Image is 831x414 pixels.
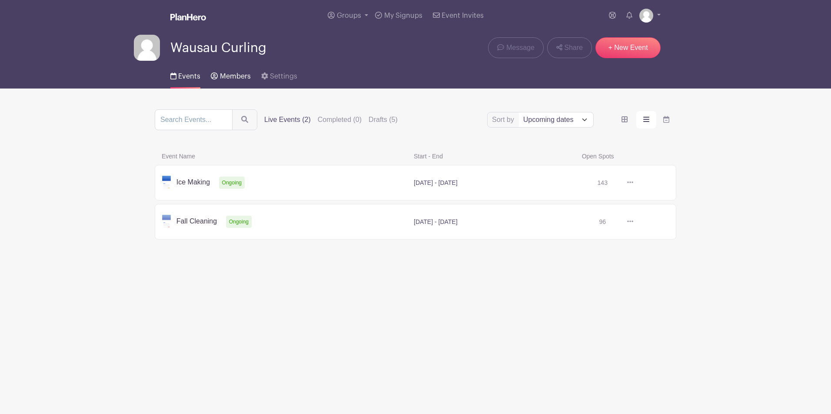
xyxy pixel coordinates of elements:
span: Message [506,43,535,53]
input: Search Events... [155,109,233,130]
a: Members [211,61,250,89]
label: Drafts (5) [369,115,398,125]
span: Wausau Curling [170,41,266,55]
label: Live Events (2) [264,115,311,125]
span: Start - End [409,151,577,161]
img: default-ce2991bfa6775e67f084385cd625a349d9dcbb7a52a09fb2fda1e96e2d18dcdb.png [639,9,653,23]
span: Share [564,43,583,53]
span: Members [220,73,251,80]
a: + New Event [595,37,661,58]
span: Open Spots [577,151,661,161]
img: default-ce2991bfa6775e67f084385cd625a349d9dcbb7a52a09fb2fda1e96e2d18dcdb.png [134,35,160,61]
a: Settings [261,61,297,89]
span: Event Name [156,151,409,161]
span: My Signups [384,12,422,19]
a: Message [488,37,543,58]
div: order and view [615,111,676,128]
div: filters [264,115,405,125]
span: Event Invites [442,12,484,19]
span: Events [178,73,200,80]
span: Settings [270,73,297,80]
a: Share [547,37,592,58]
span: Groups [337,12,361,19]
a: Events [170,61,200,89]
label: Completed (0) [318,115,362,125]
img: logo_white-6c42ec7e38ccf1d336a20a19083b03d10ae64f83f12c07503d8b9e83406b4c7d.svg [170,13,206,20]
label: Sort by [492,115,517,125]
